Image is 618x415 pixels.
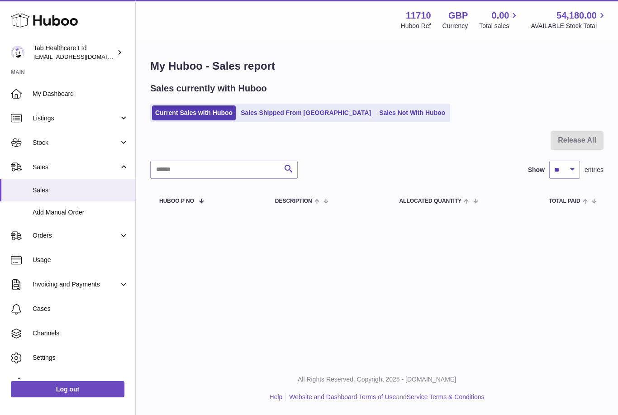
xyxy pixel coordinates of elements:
[289,393,396,401] a: Website and Dashboard Terms of Use
[33,231,119,240] span: Orders
[238,105,374,120] a: Sales Shipped From [GEOGRAPHIC_DATA]
[33,280,119,289] span: Invoicing and Payments
[33,378,128,386] span: Returns
[479,10,519,30] a: 0.00 Total sales
[531,10,607,30] a: 54,180.00 AVAILABLE Stock Total
[442,22,468,30] div: Currency
[152,105,236,120] a: Current Sales with Huboo
[492,10,509,22] span: 0.00
[33,208,128,217] span: Add Manual Order
[275,198,312,204] span: Description
[33,256,128,264] span: Usage
[33,186,128,195] span: Sales
[479,22,519,30] span: Total sales
[556,10,597,22] span: 54,180.00
[11,381,124,397] a: Log out
[399,198,461,204] span: ALLOCATED Quantity
[406,10,431,22] strong: 11710
[585,166,604,174] span: entries
[376,105,448,120] a: Sales Not With Huboo
[159,198,194,204] span: Huboo P no
[528,166,545,174] label: Show
[448,10,468,22] strong: GBP
[549,198,580,204] span: Total paid
[33,329,128,338] span: Channels
[33,138,119,147] span: Stock
[531,22,607,30] span: AVAILABLE Stock Total
[33,305,128,313] span: Cases
[33,53,133,60] span: [EMAIL_ADDRESS][DOMAIN_NAME]
[270,393,283,401] a: Help
[407,393,485,401] a: Service Terms & Conditions
[150,82,267,95] h2: Sales currently with Huboo
[11,46,24,59] img: sabiredjamgoz@tabhealthcare.co.uk
[33,90,128,98] span: My Dashboard
[33,163,119,172] span: Sales
[286,393,484,401] li: and
[150,59,604,73] h1: My Huboo - Sales report
[33,353,128,362] span: Settings
[143,375,611,384] p: All Rights Reserved. Copyright 2025 - [DOMAIN_NAME]
[33,44,115,61] div: Tab Healthcare Ltd
[401,22,431,30] div: Huboo Ref
[33,114,119,123] span: Listings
